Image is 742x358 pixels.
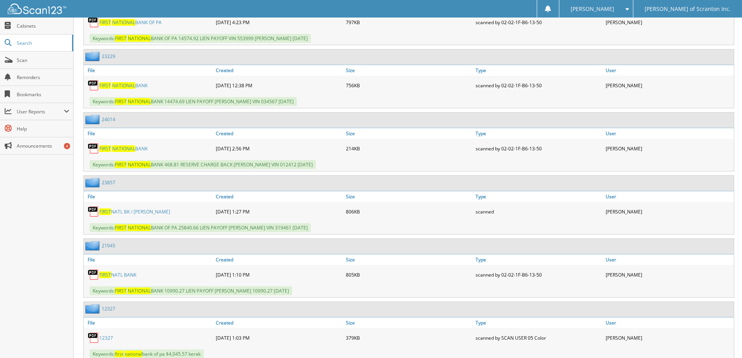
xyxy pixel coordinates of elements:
[214,14,344,30] div: [DATE] 4:23 PM
[90,34,311,43] span: Keywords: BANK OF PA 14574.92 LIEN PAYOFF VIN 553999 [PERSON_NAME] [DATE]
[88,79,99,91] img: PDF.png
[88,269,99,280] img: PDF.png
[115,224,127,231] span: FIRST
[344,14,474,30] div: 797KB
[604,128,734,139] a: User
[85,51,102,61] img: folder2.png
[474,191,604,202] a: Type
[344,191,474,202] a: Size
[214,65,344,76] a: Created
[474,141,604,156] div: scanned by 02-02-1F-B6-13-50
[112,145,135,152] span: NATIONAL
[474,204,604,219] div: scanned
[102,116,115,123] a: 24014
[474,78,604,93] div: scanned by 02-02-1F-B6-13-50
[85,304,102,314] img: folder2.png
[17,108,64,115] span: User Reports
[17,40,68,46] span: Search
[99,335,113,341] a: 12327
[84,317,214,328] a: File
[99,145,148,152] a: FIRST NATIONALBANK
[85,178,102,187] img: folder2.png
[344,65,474,76] a: Size
[90,97,297,106] span: Keywords: BANK 14474.69 LIEN PAYOFF [PERSON_NAME] VIN 034567 [DATE]
[99,272,136,278] a: FIRSTNATL BANK
[88,16,99,28] img: PDF.png
[604,141,734,156] div: [PERSON_NAME]
[85,241,102,250] img: folder2.png
[99,82,111,89] span: FIRST
[604,78,734,93] div: [PERSON_NAME]
[102,242,115,249] a: 21945
[344,204,474,219] div: 806KB
[88,143,99,154] img: PDF.png
[344,254,474,265] a: Size
[214,204,344,219] div: [DATE] 1:27 PM
[102,53,115,60] a: 23229
[128,224,151,231] span: NATIONAL
[344,330,474,346] div: 379KB
[112,19,135,26] span: NATIONAL
[115,35,127,42] span: FIRST
[64,143,70,149] div: 4
[474,330,604,346] div: scanned by SCAN USER 05 Color
[99,208,111,215] span: FIRST
[84,191,214,202] a: File
[102,179,115,186] a: 23857
[99,19,111,26] span: FIRST
[17,57,69,63] span: Scan
[99,19,162,26] a: FIRST NATIONALBANK OF PA
[128,161,151,168] span: NATIONAL
[214,78,344,93] div: [DATE] 12:38 PM
[17,74,69,81] span: Reminders
[128,35,151,42] span: NATIONAL
[84,128,214,139] a: File
[474,317,604,328] a: Type
[85,115,102,124] img: folder2.png
[344,78,474,93] div: 756KB
[99,208,170,215] a: FIRSTNATL BK / [PERSON_NAME]
[90,160,316,169] span: Keywords: BANK 468.81 RESERVE CHARGE BACK [PERSON_NAME] VIN 012412 [DATE]
[115,161,127,168] span: FIRST
[474,267,604,282] div: scanned by 02-02-1F-B6-13-50
[84,65,214,76] a: File
[99,82,148,89] a: FIRST NATIONALBANK
[474,14,604,30] div: scanned by 02-02-1F-B6-13-50
[604,191,734,202] a: User
[90,286,292,295] span: Keywords: BANK 10990.27 LIEN PAYOFF [PERSON_NAME] 10990.27 [DATE]
[344,267,474,282] div: 805KB
[115,98,127,105] span: FIRST
[474,128,604,139] a: Type
[703,321,742,358] div: Chat Widget
[214,254,344,265] a: Created
[128,98,151,105] span: NATIONAL
[99,272,111,278] span: FIRST
[17,143,69,149] span: Announcements
[604,14,734,30] div: [PERSON_NAME]
[214,141,344,156] div: [DATE] 2:56 PM
[214,330,344,346] div: [DATE] 1:03 PM
[344,141,474,156] div: 214KB
[17,23,69,29] span: Cabinets
[88,206,99,217] img: PDF.png
[128,287,151,294] span: NATIONAL
[474,254,604,265] a: Type
[604,330,734,346] div: [PERSON_NAME]
[102,305,115,312] a: 12327
[604,204,734,219] div: [PERSON_NAME]
[90,223,311,232] span: Keywords: BANK OF PA 25840.66 LIEN PAYOFF [PERSON_NAME] VIN 319461 [DATE]
[604,317,734,328] a: User
[214,191,344,202] a: Created
[8,4,66,14] img: scan123-logo-white.svg
[344,128,474,139] a: Size
[17,125,69,132] span: Help
[214,267,344,282] div: [DATE] 1:10 PM
[604,267,734,282] div: [PERSON_NAME]
[17,91,69,98] span: Bookmarks
[344,317,474,328] a: Size
[474,65,604,76] a: Type
[125,351,142,357] span: national
[115,287,127,294] span: FIRST
[571,7,614,11] span: [PERSON_NAME]
[645,7,731,11] span: [PERSON_NAME] of Scranton Inc.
